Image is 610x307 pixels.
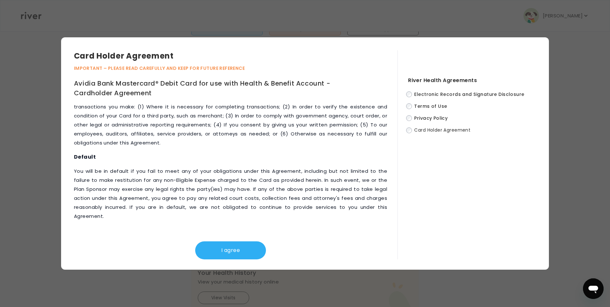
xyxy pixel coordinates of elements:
[414,127,470,134] span: Card Holder Agreement
[414,91,524,98] span: Electronic Records and Signature Disclosure
[74,84,387,147] p: You authorize us to make from time to time such credit, employment, and investigative inquiries a...
[74,64,397,72] p: IMPORTANT – PLEASE READ CAREFULLY AND KEEP FOR FUTURE REFERENCE
[74,50,397,62] h3: Card Holder Agreement
[408,76,536,85] h4: River Health Agreements
[74,153,387,162] h3: Default
[414,115,448,121] span: Privacy Policy
[195,241,266,259] button: I agree
[74,167,387,221] p: You will be in default if you fail to meet any of your obligations under this Agreement, includin...
[583,278,604,299] iframe: Button to launch messaging window
[74,79,333,98] h1: Avidia Bank Mastercard® Debit Card for use with Health & Benefit Account - Cardholder Agreement
[414,103,447,109] span: Terms of Use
